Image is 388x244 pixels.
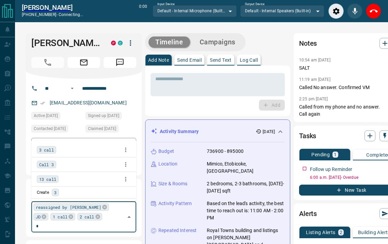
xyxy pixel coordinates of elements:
p: Size & Rooms [158,180,188,187]
div: condos.ca [118,41,123,45]
label: Output Device [245,2,264,6]
p: 2 bedrooms, 2-3 bathrooms, [DATE]-[DATE] sqft [207,180,284,195]
span: 13 call [39,176,56,183]
span: Signed up [DATE] [88,112,119,119]
span: Call [31,57,64,68]
p: Activity Summary [160,128,199,135]
p: Follow up Reminder [310,166,352,173]
a: [PERSON_NAME] [22,3,83,12]
h2: Alerts [299,208,317,219]
p: Listing Alerts [306,230,336,235]
div: reassigned by [PERSON_NAME] [33,203,109,211]
a: [EMAIL_ADDRESS][DOMAIN_NAME] [50,100,127,105]
h1: [PERSON_NAME] [31,38,101,48]
span: reassigned by [PERSON_NAME] [36,204,101,211]
span: connecting... [59,12,83,17]
h2: Notes [299,38,317,49]
span: Email [67,57,100,68]
p: Create [37,189,49,196]
p: Repeated Interest [158,227,197,234]
span: 3 [54,189,57,196]
label: Input Device [157,2,175,6]
span: Active [DATE] [34,112,58,119]
p: 0:00 [139,3,147,19]
span: 3 call [39,146,54,153]
p: 2:25 pm [DATE] [299,97,328,101]
span: 2 call [80,213,94,220]
p: 1 [334,152,337,157]
span: 1 call [53,213,67,220]
p: Send Text [210,58,232,62]
p: Activity Pattern [158,200,192,207]
p: [PHONE_NUMBER] - [22,12,83,18]
div: Activity Summary[DATE] [151,125,284,138]
div: Tue May 07 2019 [86,112,136,121]
h2: Tasks [299,130,316,141]
p: Send Email [177,58,202,62]
p: 11:19 am [DATE] [299,77,330,82]
p: Based on the lead's activity, the best time to reach out is: 11:00 AM - 2:00 PM [207,200,284,221]
div: Wed Jul 30 2025 [86,125,136,134]
div: Audio Settings [328,3,344,19]
span: Claimed [DATE] [88,125,116,132]
div: JD [33,213,48,220]
button: Open [68,84,76,92]
p: Pending [311,152,330,157]
svg: Email Verified [40,101,45,105]
span: Message [104,57,136,68]
p: 2 [340,230,342,235]
div: Tue Jul 29 2025 [31,112,82,121]
div: 1 call [50,213,75,220]
div: 2 call [77,213,102,220]
button: Timeline [149,37,190,48]
div: End Call [366,3,381,19]
div: Buyer [31,138,136,150]
span: Contacted [DATE] [34,125,66,132]
div: Default - Internal Speakers (Built-in) [240,5,324,17]
p: [DATE] [263,129,275,135]
button: Close [124,212,134,222]
p: Mimico, Etobicoke, [GEOGRAPHIC_DATA] [207,160,284,175]
p: Add Note [148,58,169,62]
p: Location [158,160,177,168]
p: 736900 - 895000 [207,148,244,155]
div: Wed Aug 13 2025 [31,125,82,134]
button: Campaigns [193,37,242,48]
span: Call 3 [39,161,54,168]
div: Mute [347,3,362,19]
p: Budget [158,148,174,155]
p: Log Call [240,58,258,62]
div: Default - Internal Microphone (Built-in) [153,5,237,17]
div: property.ca [111,41,116,45]
span: JD [36,213,41,220]
p: 10:54 am [DATE] [299,58,330,62]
